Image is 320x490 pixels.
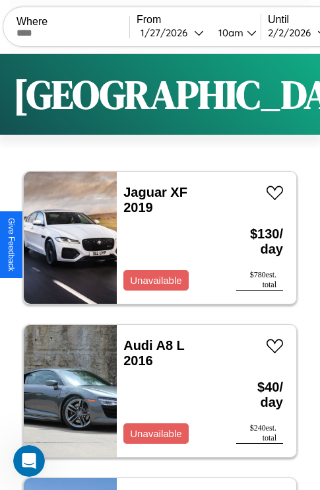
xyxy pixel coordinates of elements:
[130,425,181,442] p: Unavailable
[236,270,283,291] div: $ 780 est. total
[268,26,317,39] div: 2 / 2 / 2026
[236,213,283,270] h3: $ 130 / day
[137,26,208,40] button: 1/27/2026
[137,14,261,26] label: From
[236,367,283,423] h3: $ 40 / day
[141,26,194,39] div: 1 / 27 / 2026
[236,423,283,444] div: $ 240 est. total
[16,16,129,28] label: Where
[208,26,261,40] button: 10am
[212,26,247,39] div: 10am
[123,185,187,215] a: Jaguar XF 2019
[7,218,16,271] div: Give Feedback
[130,271,181,289] p: Unavailable
[13,445,45,477] iframe: Intercom live chat
[123,338,184,368] a: Audi A8 L 2016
